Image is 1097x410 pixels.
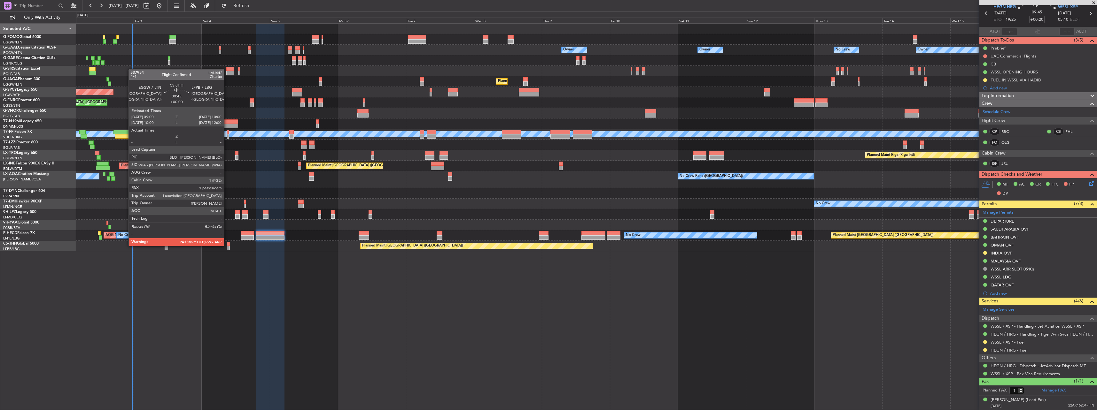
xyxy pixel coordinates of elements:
[1002,191,1008,197] span: DP
[3,231,35,235] a: F-HECDFalcon 7X
[563,45,574,55] div: Owner
[542,18,610,23] div: Thu 9
[991,242,1014,248] div: OMAN OVF
[1074,298,1083,304] span: (4/6)
[991,45,1006,51] div: Prebrief
[3,172,49,176] a: LX-AOACitation Mustang
[3,109,19,113] span: G-VNOR
[1069,181,1074,188] span: FP
[134,18,202,23] div: Fri 3
[1006,17,1016,23] span: 19:25
[989,128,1000,135] div: CP
[3,103,20,108] a: EGSS/STN
[982,378,989,385] span: Pax
[989,139,1000,146] div: FO
[610,18,678,23] div: Fri 10
[3,77,40,81] a: G-JAGAPhenom 300
[991,347,1027,353] a: HEGN / HRG - Fuel
[3,140,16,144] span: T7-LZZI
[982,171,1042,178] span: Dispatch Checks and Weather
[3,177,41,182] a: [PERSON_NAME]/QSA
[118,231,133,240] div: No Crew
[1068,403,1094,408] span: 22AK16204 (PP)
[3,119,21,123] span: T7-N1960
[3,231,17,235] span: F-HECD
[3,88,37,92] a: G-SPCYLegacy 650
[991,77,1041,83] div: FUEL IN WSSL VIA HADID
[3,61,22,66] a: EGNR/CEG
[3,166,22,171] a: EDLW/DTM
[7,12,69,23] button: Only With Activity
[474,18,542,23] div: Wed 8
[993,10,1007,17] span: [DATE]
[1041,387,1066,394] a: Manage PAX
[991,226,1029,232] div: SAUDI ARABIA OVF
[982,92,1014,100] span: Leg Information
[991,282,1014,288] div: QATAR OVF
[993,17,1004,23] span: ETOT
[867,150,915,160] div: Planned Maint Riga (Riga Intl)
[982,117,1005,125] span: Flight Crew
[3,140,38,144] a: T7-LZZIPraetor 600
[3,210,36,214] a: 9H-LPZLegacy 500
[991,331,1094,337] a: HEGN / HRG - Handling - Tiger Avn Svcs HEGN / HRG
[680,171,743,181] div: No Crew Paris ([GEOGRAPHIC_DATA])
[3,151,17,155] span: LX-TRO
[991,53,1036,59] div: UAE Commercial Flights
[1074,200,1083,207] span: (7/8)
[308,161,409,171] div: Planned Maint [GEOGRAPHIC_DATA] ([GEOGRAPHIC_DATA])
[991,218,1014,224] div: DEPARTURE
[626,231,641,240] div: No Crew
[3,82,22,87] a: EGGW/LTN
[19,1,56,11] input: Trip Number
[3,50,22,55] a: EGGW/LTN
[982,315,999,322] span: Dispatch
[3,98,18,102] span: G-ENRG
[3,200,16,203] span: T7-EMI
[1019,181,1025,188] span: AC
[1076,28,1087,35] span: ALDT
[3,145,20,150] a: EGLF/FAB
[498,77,599,86] div: Planned Maint [GEOGRAPHIC_DATA] ([GEOGRAPHIC_DATA])
[3,236,20,241] a: LFPB/LBG
[3,114,20,118] a: EGLF/FAB
[17,15,67,20] span: Only With Activity
[1002,181,1008,188] span: MF
[990,28,1000,35] span: ATOT
[1058,17,1068,23] span: 05:10
[982,201,997,208] span: Permits
[270,18,338,23] div: Sun 5
[3,135,22,140] a: VHHH/HKG
[218,1,257,11] button: Refresh
[3,194,19,199] a: EVRA/RIX
[1032,9,1042,16] span: 09:45
[982,150,1006,157] span: Cabin Crew
[991,234,1019,240] div: BAHRAIN OVF
[3,242,39,246] a: CS-JHHGlobal 6000
[3,93,20,97] a: LGAV/ATH
[3,225,20,230] a: FCBB/BZV
[3,172,18,176] span: LX-AOA
[991,339,1024,345] a: WSSL / XSP - Fuel
[991,266,1034,272] div: WSSL ARR SLOT 0510z
[1058,10,1071,17] span: [DATE]
[3,221,39,224] a: 9H-YAAGlobal 5000
[991,404,1001,408] span: [DATE]
[836,45,850,55] div: No Crew
[3,204,22,209] a: LFMN/NCE
[1074,378,1083,384] span: (1/1)
[989,160,1000,167] div: ISP
[993,4,1016,11] span: HEGN HRG
[1074,37,1083,43] span: (3/5)
[991,323,1084,329] a: WSSL / XSP - Handling - Jet Aviation WSSL / XSP
[1001,129,1016,134] a: RBO
[3,56,56,60] a: G-GARECessna Citation XLS+
[699,45,710,55] div: Owner
[3,67,15,71] span: G-SIRS
[982,354,996,362] span: Others
[1001,140,1016,145] a: OLG
[816,199,830,209] div: No Crew
[3,109,46,113] a: G-VNORChallenger 650
[3,119,42,123] a: T7-N1960Legacy 650
[3,215,22,220] a: LFMD/CEQ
